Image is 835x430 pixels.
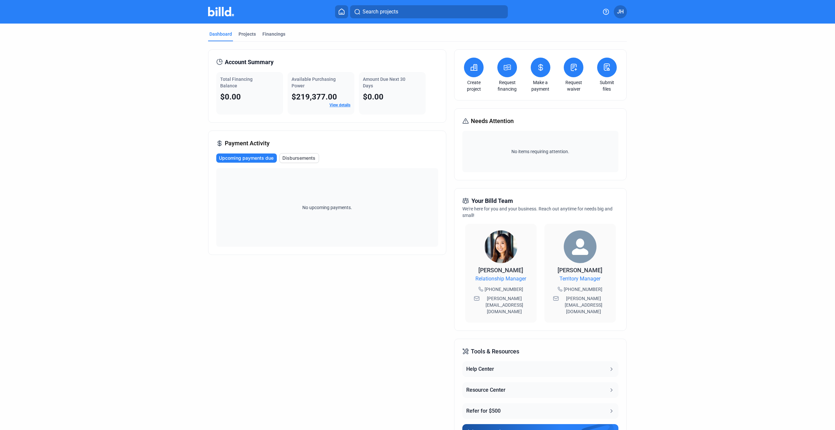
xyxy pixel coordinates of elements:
[595,79,618,92] a: Submit files
[562,79,585,92] a: Request waiver
[216,153,277,163] button: Upcoming payments due
[292,77,336,88] span: Available Purchasing Power
[466,386,506,394] div: Resource Center
[225,139,270,148] span: Payment Activity
[466,365,494,373] div: Help Center
[262,31,285,37] div: Financings
[219,155,274,161] span: Upcoming payments due
[471,196,513,206] span: Your Billd Team
[462,206,613,218] span: We're here for you and your business. Reach out anytime for needs big and small!
[220,77,253,88] span: Total Financing Balance
[350,5,508,18] button: Search projects
[478,267,523,274] span: [PERSON_NAME]
[462,361,618,377] button: Help Center
[465,148,615,155] span: No items requiring attention.
[485,230,517,263] img: Relationship Manager
[363,77,405,88] span: Amount Due Next 30 Days
[225,58,274,67] span: Account Summary
[363,8,398,16] span: Search projects
[471,347,519,356] span: Tools & Resources
[475,275,526,283] span: Relationship Manager
[614,5,627,18] button: JH
[466,407,501,415] div: Refer for $500
[558,267,602,274] span: [PERSON_NAME]
[564,286,602,293] span: [PHONE_NUMBER]
[496,79,519,92] a: Request financing
[481,295,528,315] span: [PERSON_NAME][EMAIL_ADDRESS][DOMAIN_NAME]
[292,92,337,101] span: $219,377.00
[208,7,234,16] img: Billd Company Logo
[282,155,315,161] span: Disbursements
[220,92,241,101] span: $0.00
[564,230,596,263] img: Territory Manager
[617,8,624,16] span: JH
[329,103,350,107] a: View details
[279,153,319,163] button: Disbursements
[462,403,618,419] button: Refer for $500
[239,31,256,37] div: Projects
[529,79,552,92] a: Make a payment
[462,382,618,398] button: Resource Center
[462,79,485,92] a: Create project
[560,275,600,283] span: Territory Manager
[298,204,356,211] span: No upcoming payments.
[363,92,383,101] span: $0.00
[560,295,607,315] span: [PERSON_NAME][EMAIL_ADDRESS][DOMAIN_NAME]
[471,116,514,126] span: Needs Attention
[209,31,232,37] div: Dashboard
[485,286,523,293] span: [PHONE_NUMBER]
